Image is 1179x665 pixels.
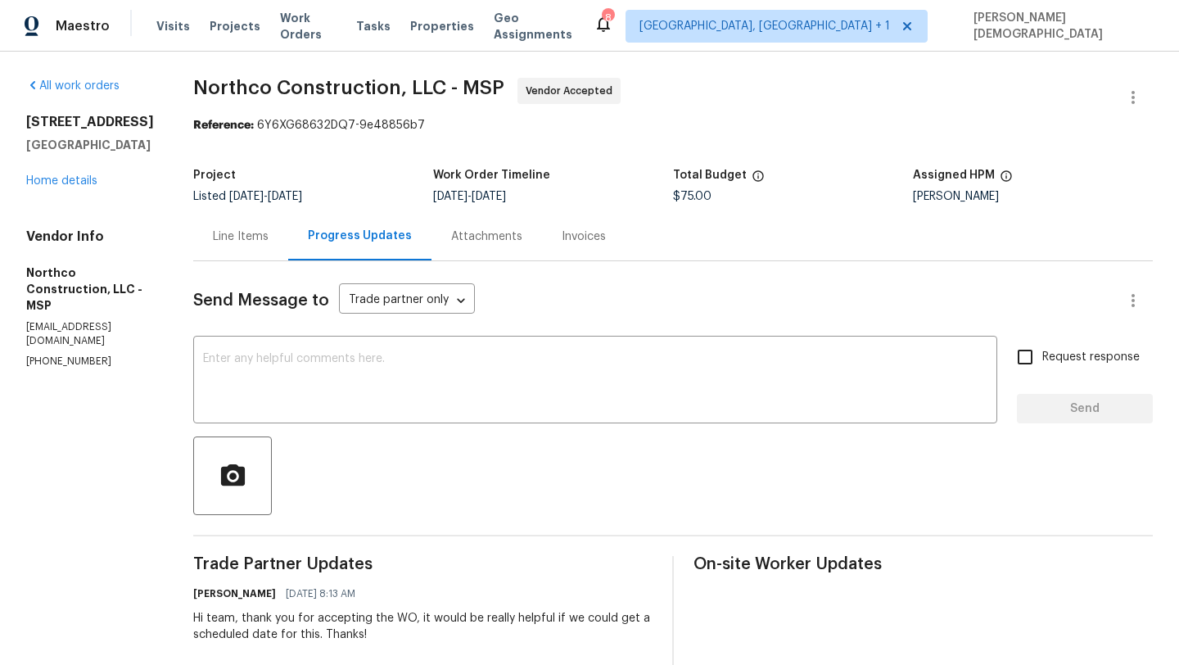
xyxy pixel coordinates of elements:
[26,265,154,314] h5: Northco Construction, LLC - MSP
[193,586,276,602] h6: [PERSON_NAME]
[356,20,391,32] span: Tasks
[433,191,506,202] span: -
[229,191,264,202] span: [DATE]
[26,137,154,153] h5: [GEOGRAPHIC_DATA]
[913,191,1153,202] div: [PERSON_NAME]
[56,18,110,34] span: Maestro
[967,10,1154,43] span: [PERSON_NAME][DEMOGRAPHIC_DATA]
[1042,349,1140,366] span: Request response
[213,228,269,245] div: Line Items
[673,191,711,202] span: $75.00
[410,18,474,34] span: Properties
[193,120,254,131] b: Reference:
[26,355,154,369] p: [PHONE_NUMBER]
[673,170,747,181] h5: Total Budget
[193,610,653,643] div: Hi team, thank you for accepting the WO, it would be really helpful if we could get a scheduled d...
[752,170,765,191] span: The total cost of line items that have been proposed by Opendoor. This sum includes line items th...
[472,191,506,202] span: [DATE]
[433,191,468,202] span: [DATE]
[193,78,504,97] span: Northco Construction, LLC - MSP
[639,18,890,34] span: [GEOGRAPHIC_DATA], [GEOGRAPHIC_DATA] + 1
[693,556,1153,572] span: On-site Worker Updates
[526,83,619,99] span: Vendor Accepted
[193,191,302,202] span: Listed
[26,114,154,130] h2: [STREET_ADDRESS]
[193,556,653,572] span: Trade Partner Updates
[229,191,302,202] span: -
[156,18,190,34] span: Visits
[494,10,575,43] span: Geo Assignments
[210,18,260,34] span: Projects
[193,292,329,309] span: Send Message to
[308,228,412,244] div: Progress Updates
[433,170,550,181] h5: Work Order Timeline
[193,170,236,181] h5: Project
[280,10,337,43] span: Work Orders
[286,586,355,602] span: [DATE] 8:13 AM
[26,228,154,245] h4: Vendor Info
[1000,170,1013,191] span: The hpm assigned to this work order.
[26,175,97,187] a: Home details
[913,170,995,181] h5: Assigned HPM
[268,191,302,202] span: [DATE]
[339,287,475,314] div: Trade partner only
[193,117,1153,133] div: 6Y6XG68632DQ7-9e48856b7
[602,10,613,26] div: 8
[562,228,606,245] div: Invoices
[451,228,522,245] div: Attachments
[26,80,120,92] a: All work orders
[26,320,154,348] p: [EMAIL_ADDRESS][DOMAIN_NAME]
